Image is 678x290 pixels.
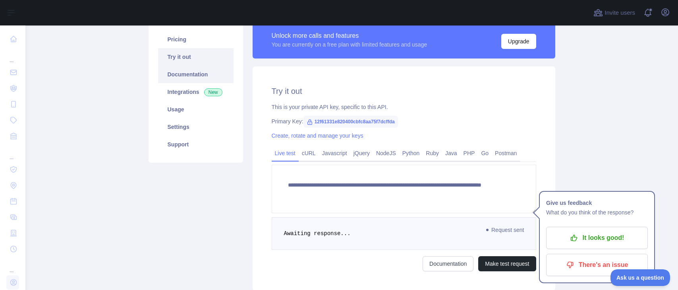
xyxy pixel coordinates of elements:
span: Request sent [483,225,528,235]
div: This is your private API key, specific to this API. [272,103,536,111]
span: New [204,88,222,96]
button: Upgrade [501,34,536,49]
span: Invite users [605,8,635,18]
iframe: Toggle Customer Support [610,269,670,286]
a: cURL [299,147,319,160]
button: There's an issue [546,254,648,276]
a: Usage [158,101,234,118]
div: You are currently on a free plan with limited features and usage [272,41,427,49]
a: PHP [460,147,478,160]
a: Go [478,147,492,160]
a: Create, rotate and manage your keys [272,132,363,139]
p: There's an issue [552,258,642,272]
span: Awaiting response... [284,230,351,237]
a: Python [399,147,423,160]
div: ... [6,258,19,274]
button: Invite users [592,6,637,19]
a: Documentation [158,66,234,83]
a: Try it out [158,48,234,66]
p: It looks good! [552,231,642,245]
a: Java [442,147,460,160]
h2: Try it out [272,86,536,97]
a: Documentation [423,256,473,271]
a: Live test [272,147,299,160]
a: Settings [158,118,234,136]
a: Postman [492,147,520,160]
a: Support [158,136,234,153]
a: Javascript [319,147,350,160]
span: 12f61331e820400cbfc8aa75f7dcffda [303,116,398,128]
button: It looks good! [546,227,648,249]
a: Ruby [423,147,442,160]
div: ... [6,48,19,64]
button: Make test request [478,256,536,271]
a: NodeJS [373,147,399,160]
h1: Give us feedback [546,198,648,208]
a: Integrations New [158,83,234,101]
div: Primary Key: [272,117,536,125]
div: Unlock more calls and features [272,31,427,41]
p: What do you think of the response? [546,208,648,217]
div: ... [6,145,19,161]
a: jQuery [350,147,373,160]
a: Pricing [158,31,234,48]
